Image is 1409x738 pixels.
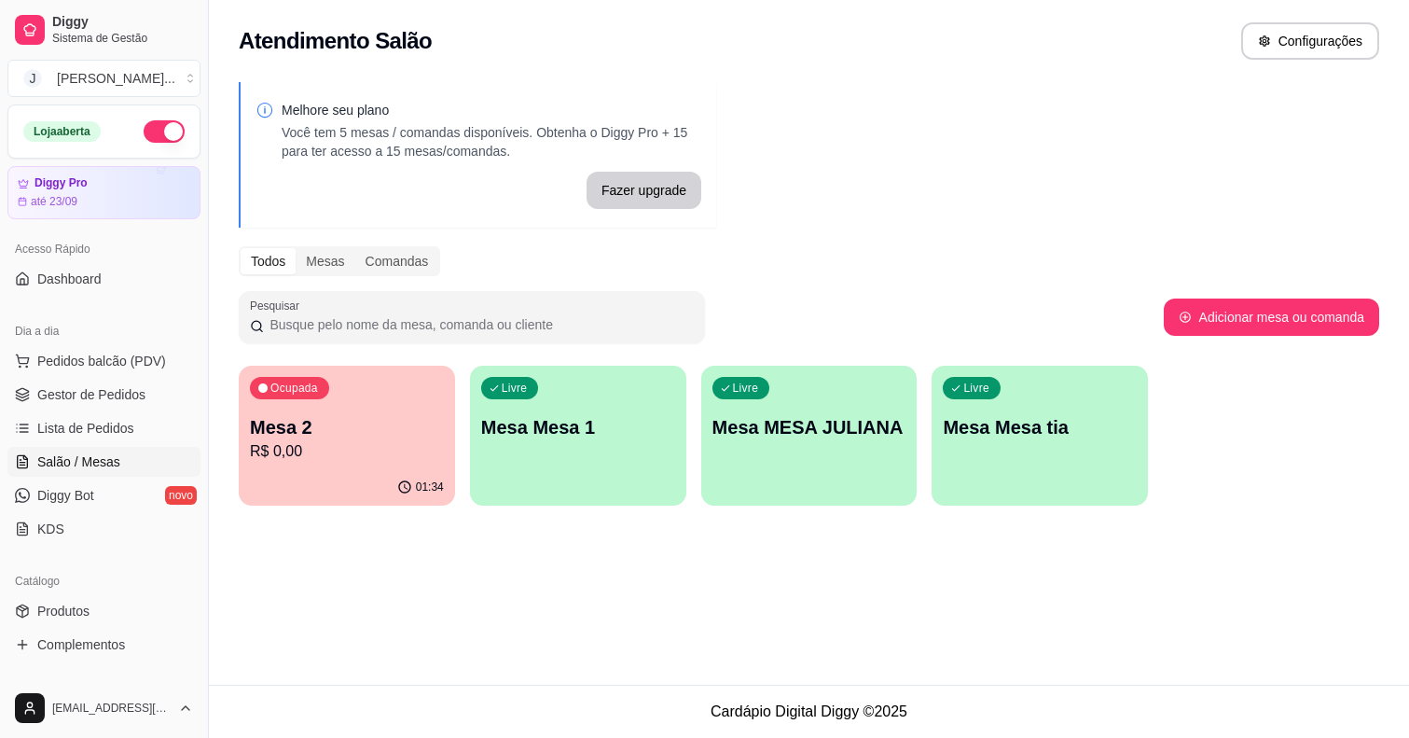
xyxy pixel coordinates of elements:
a: Produtos [7,596,200,626]
button: Alterar Status [144,120,185,143]
span: Complementos [37,635,125,654]
a: Complementos [7,630,200,660]
div: Loja aberta [23,121,101,142]
button: [EMAIL_ADDRESS][DOMAIN_NAME] [7,686,200,731]
label: Pesquisar [250,298,306,313]
button: Fazer upgrade [587,172,701,209]
article: até 23/09 [31,194,77,209]
h2: Atendimento Salão [239,26,432,56]
span: Produtos [37,602,90,620]
p: Livre [502,381,528,396]
input: Pesquisar [264,315,694,334]
p: 01:34 [416,480,444,494]
span: Salão / Mesas [37,453,120,471]
footer: Cardápio Digital Diggy © 2025 [209,685,1409,738]
div: Comandas [355,248,439,274]
span: Pedidos balcão (PDV) [37,352,166,370]
span: Diggy Bot [37,486,94,505]
span: KDS [37,520,64,538]
button: LivreMesa MESA JULIANA [701,366,918,506]
span: [EMAIL_ADDRESS][DOMAIN_NAME] [52,701,171,716]
button: Pedidos balcão (PDV) [7,346,200,376]
p: Mesa Mesa 1 [481,414,675,440]
button: Adicionar mesa ou comanda [1164,299,1379,336]
p: Melhore seu plano [282,101,701,119]
div: Dia a dia [7,316,200,346]
span: Dashboard [37,270,102,288]
p: Mesa 2 [250,414,444,440]
button: LivreMesa Mesa tia [932,366,1148,506]
div: Acesso Rápido [7,234,200,264]
p: Mesa Mesa tia [943,414,1137,440]
p: Você tem 5 mesas / comandas disponíveis. Obtenha o Diggy Pro + 15 para ter acesso a 15 mesas/coma... [282,123,701,160]
p: Livre [963,381,989,396]
a: Lista de Pedidos [7,413,200,443]
a: Diggy Proaté 23/09 [7,166,200,219]
p: Livre [733,381,759,396]
a: KDS [7,514,200,544]
button: LivreMesa Mesa 1 [470,366,686,506]
p: Mesa MESA JULIANA [712,414,906,440]
article: Diggy Pro [35,176,88,190]
p: Ocupada [270,381,318,396]
a: DiggySistema de Gestão [7,7,200,52]
button: Select a team [7,60,200,97]
span: Lista de Pedidos [37,419,134,438]
div: Mesas [296,248,354,274]
button: OcupadaMesa 2R$ 0,0001:34 [239,366,455,506]
button: Configurações [1241,22,1379,60]
span: Gestor de Pedidos [37,385,145,404]
a: Salão / Mesas [7,447,200,477]
div: Todos [241,248,296,274]
a: Diggy Botnovo [7,480,200,510]
div: Catálogo [7,566,200,596]
p: R$ 0,00 [250,440,444,463]
span: Sistema de Gestão [52,31,193,46]
div: [PERSON_NAME] ... [57,69,175,88]
a: Gestor de Pedidos [7,380,200,410]
span: Diggy [52,14,193,31]
span: J [23,69,42,88]
a: Dashboard [7,264,200,294]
